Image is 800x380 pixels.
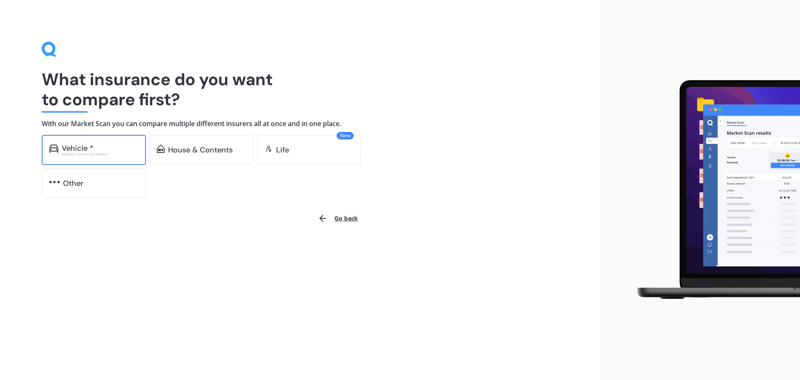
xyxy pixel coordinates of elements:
[62,152,138,156] div: Excludes commercial vehicles
[168,146,233,154] div: House & Contents
[49,178,60,186] img: other.81dba5aafe580aa69f38.svg
[62,144,93,152] div: Vehicle *
[276,146,289,154] div: Life
[42,119,558,128] h4: With our Market Scan you can compare multiple different insurers all at once and in one place.
[313,208,363,228] button: Go back
[264,144,273,153] img: life.f720d6a2d7cdcd3ad642.svg
[625,75,800,305] img: laptop.webp
[42,69,558,109] h1: What insurance do you want to compare first?
[49,144,58,153] img: car.f15378c7a67c060ca3f3.svg
[63,179,83,187] div: Other
[337,132,354,139] span: New
[157,144,165,153] img: home-and-contents.b802091223b8502ef2dd.svg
